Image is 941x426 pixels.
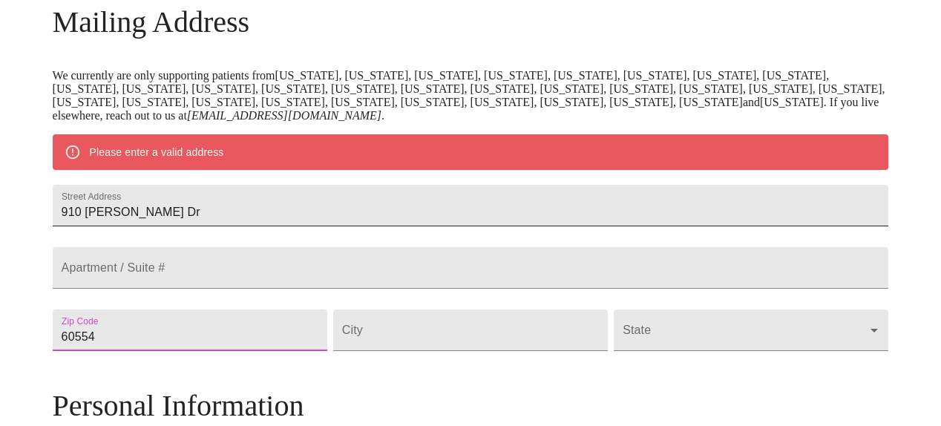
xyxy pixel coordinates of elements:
[53,388,889,423] h3: Personal Information
[53,69,889,122] p: We currently are only supporting patients from [US_STATE], [US_STATE], [US_STATE], [US_STATE], [U...
[614,309,888,351] div: ​
[187,109,381,122] em: [EMAIL_ADDRESS][DOMAIN_NAME]
[53,4,889,39] h3: Mailing Address
[90,139,224,166] div: Please enter a valid address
